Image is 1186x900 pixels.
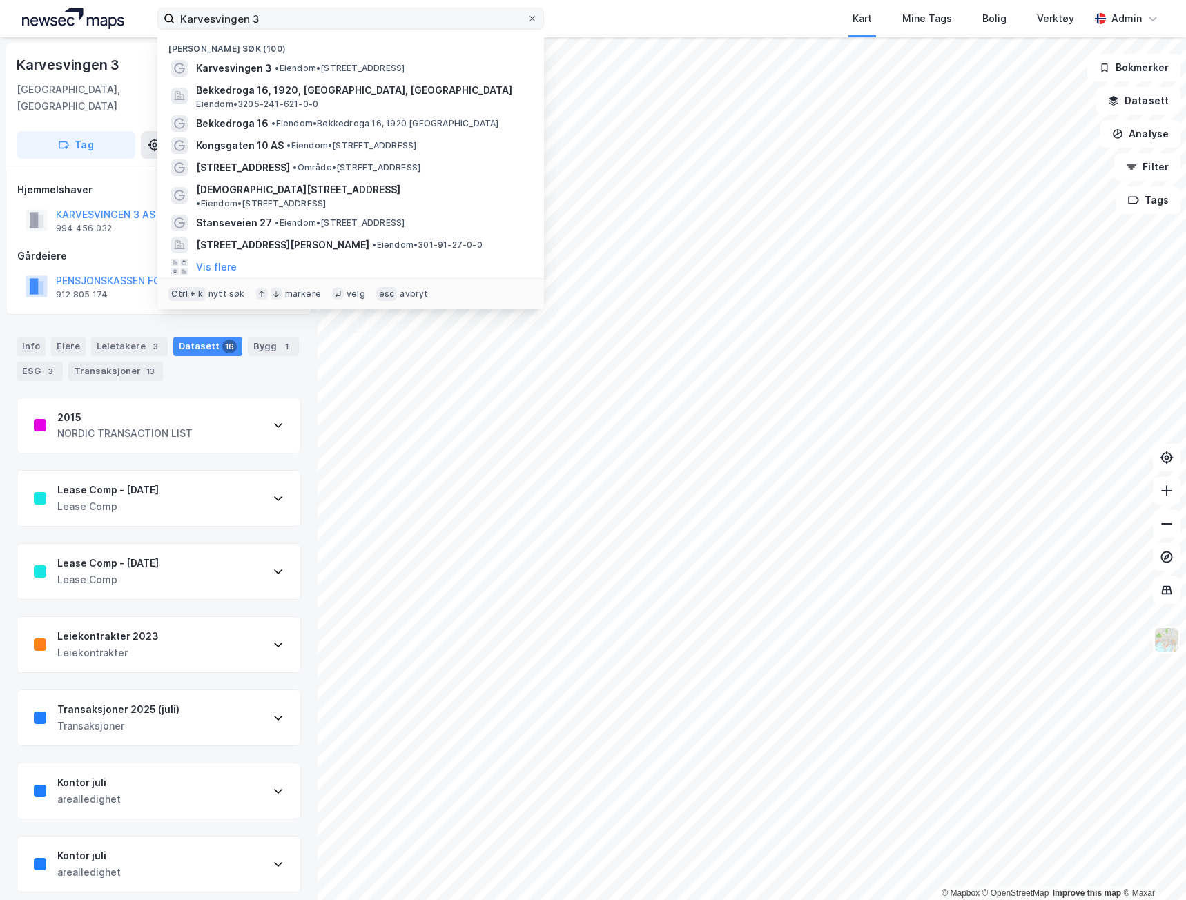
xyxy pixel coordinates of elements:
div: Leietakere [91,337,168,356]
span: Område • [STREET_ADDRESS] [293,162,420,173]
a: Mapbox [942,888,980,898]
div: nytt søk [208,288,245,300]
a: OpenStreetMap [982,888,1049,898]
div: ESG [17,362,63,381]
span: • [286,140,291,150]
span: Eiendom • [STREET_ADDRESS] [275,63,405,74]
div: Gårdeiere [17,248,300,264]
div: Kontor juli [57,848,121,864]
div: Lease Comp - [DATE] [57,555,159,571]
button: Analyse [1100,120,1180,148]
span: Eiendom • [STREET_ADDRESS] [286,140,416,151]
div: Bolig [982,10,1007,27]
div: [GEOGRAPHIC_DATA], [GEOGRAPHIC_DATA] [17,81,182,115]
img: Z [1154,627,1180,653]
div: Datasett [173,337,242,356]
button: Bokmerker [1087,54,1180,81]
span: • [275,217,279,228]
div: 2015 [57,409,193,426]
span: Eiendom • 301-91-27-0-0 [372,239,482,251]
span: Stanseveien 27 [196,215,272,231]
div: 3 [148,340,162,353]
div: Admin [1111,10,1142,27]
button: Filter [1114,153,1180,181]
div: Leiekontrakter [57,645,159,661]
div: Transaksjoner [57,718,179,734]
span: Eiendom • [STREET_ADDRESS] [196,198,326,209]
div: avbryt [400,288,428,300]
span: Kongsgaten 10 AS [196,137,284,154]
div: 3 [43,364,57,378]
div: 994 456 032 [56,223,112,234]
div: Transaksjoner 2025 (juli) [57,701,179,718]
div: [PERSON_NAME] søk (100) [157,32,544,57]
button: Tags [1116,186,1180,214]
div: Lease Comp - [DATE] [57,482,159,498]
span: [STREET_ADDRESS][PERSON_NAME] [196,237,369,253]
div: NORDIC TRANSACTION LIST [57,425,193,442]
span: Bekkedroga 16 [196,115,269,132]
button: Tag [17,131,135,159]
div: Ctrl + k [168,287,206,301]
div: Leiekontrakter 2023 [57,628,159,645]
span: Bekkedroga 16, 1920, [GEOGRAPHIC_DATA], [GEOGRAPHIC_DATA] [196,82,527,99]
span: • [271,118,275,128]
div: 13 [144,364,157,378]
div: Kontor juli [57,774,121,791]
span: [STREET_ADDRESS] [196,159,290,176]
span: • [372,239,376,250]
a: Improve this map [1053,888,1121,898]
span: Karvesvingen 3 [196,60,272,77]
div: arealledighet [57,864,121,881]
div: Kart [853,10,872,27]
div: Info [17,337,46,356]
div: Kontrollprogram for chat [1117,834,1186,900]
div: velg [347,288,365,300]
span: Eiendom • 3205-241-621-0-0 [196,99,318,110]
div: Lease Comp [57,571,159,588]
span: Eiendom • Bekkedroga 16, 1920 [GEOGRAPHIC_DATA] [271,118,498,129]
input: Søk på adresse, matrikkel, gårdeiere, leietakere eller personer [175,8,527,29]
div: Bygg [248,337,299,356]
button: Vis flere [196,259,237,275]
div: Lease Comp [57,498,159,515]
div: 16 [222,340,237,353]
div: Mine Tags [902,10,952,27]
div: Eiere [51,337,86,356]
div: 1 [280,340,293,353]
span: Eiendom • [STREET_ADDRESS] [275,217,405,228]
div: Hjemmelshaver [17,182,300,198]
span: • [293,162,297,173]
div: esc [376,287,398,301]
div: 912 805 174 [56,289,108,300]
div: arealledighet [57,791,121,808]
span: • [275,63,279,73]
button: Datasett [1096,87,1180,115]
div: Transaksjoner [68,362,163,381]
div: markere [285,288,321,300]
div: Verktøy [1037,10,1074,27]
span: • [196,198,200,208]
span: [DEMOGRAPHIC_DATA][STREET_ADDRESS] [196,182,400,198]
img: logo.a4113a55bc3d86da70a041830d287a7e.svg [22,8,124,29]
iframe: Chat Widget [1117,834,1186,900]
div: Karvesvingen 3 [17,54,122,76]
